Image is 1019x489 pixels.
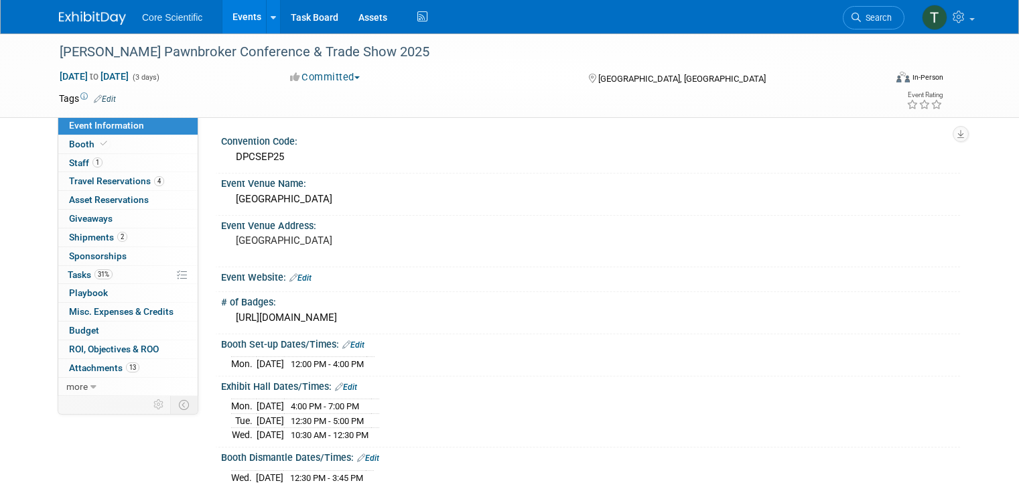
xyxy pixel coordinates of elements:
[342,340,364,350] a: Edit
[58,210,198,228] a: Giveaways
[59,70,129,82] span: [DATE] [DATE]
[291,359,364,369] span: 12:00 PM - 4:00 PM
[58,378,198,396] a: more
[257,413,284,428] td: [DATE]
[117,232,127,242] span: 2
[221,131,960,148] div: Convention Code:
[69,251,127,261] span: Sponsorships
[94,94,116,104] a: Edit
[231,413,257,428] td: Tue.
[59,92,116,105] td: Tags
[68,269,113,280] span: Tasks
[221,334,960,352] div: Booth Set-up Dates/Times:
[291,430,368,440] span: 10:30 AM - 12:30 PM
[55,40,868,64] div: [PERSON_NAME] Pawnbroker Conference & Trade Show 2025
[231,428,257,442] td: Wed.
[231,357,257,371] td: Mon.
[221,292,960,309] div: # of Badges:
[335,382,357,392] a: Edit
[147,396,171,413] td: Personalize Event Tab Strip
[291,416,364,426] span: 12:30 PM - 5:00 PM
[171,396,198,413] td: Toggle Event Tabs
[231,470,256,484] td: Wed.
[58,247,198,265] a: Sponsorships
[92,157,103,167] span: 1
[126,362,139,372] span: 13
[221,447,960,465] div: Booth Dismantle Dates/Times:
[257,399,284,414] td: [DATE]
[231,399,257,414] td: Mon.
[221,267,960,285] div: Event Website:
[58,303,198,321] a: Misc. Expenses & Credits
[221,216,960,232] div: Event Venue Address:
[285,70,365,84] button: Committed
[290,473,363,483] span: 12:30 PM - 3:45 PM
[69,139,110,149] span: Booth
[69,306,174,317] span: Misc. Expenses & Credits
[154,176,164,186] span: 4
[69,120,144,131] span: Event Information
[69,287,108,298] span: Playbook
[257,357,284,371] td: [DATE]
[231,147,950,167] div: DPCSEP25
[94,269,113,279] span: 31%
[912,72,943,82] div: In-Person
[69,362,139,373] span: Attachments
[69,344,159,354] span: ROI, Objectives & ROO
[100,140,107,147] i: Booth reservation complete
[58,266,198,284] a: Tasks31%
[58,135,198,153] a: Booth
[256,470,283,484] td: [DATE]
[906,92,943,98] div: Event Rating
[69,176,164,186] span: Travel Reservations
[58,359,198,377] a: Attachments13
[896,72,910,82] img: Format-Inperson.png
[58,322,198,340] a: Budget
[66,381,88,392] span: more
[58,191,198,209] a: Asset Reservations
[58,284,198,302] a: Playbook
[598,74,766,84] span: [GEOGRAPHIC_DATA], [GEOGRAPHIC_DATA]
[88,71,100,82] span: to
[58,228,198,247] a: Shipments2
[69,194,149,205] span: Asset Reservations
[58,340,198,358] a: ROI, Objectives & ROO
[289,273,312,283] a: Edit
[813,70,943,90] div: Event Format
[58,172,198,190] a: Travel Reservations4
[922,5,947,30] img: Thila Pathma
[69,325,99,336] span: Budget
[69,213,113,224] span: Giveaways
[58,117,198,135] a: Event Information
[131,73,159,82] span: (3 days)
[257,428,284,442] td: [DATE]
[59,11,126,25] img: ExhibitDay
[221,376,960,394] div: Exhibit Hall Dates/Times:
[58,154,198,172] a: Staff1
[861,13,892,23] span: Search
[221,173,960,190] div: Event Venue Name:
[142,12,202,23] span: Core Scientific
[236,234,515,247] pre: [GEOGRAPHIC_DATA]
[231,189,950,210] div: [GEOGRAPHIC_DATA]
[357,453,379,463] a: Edit
[69,157,103,168] span: Staff
[69,232,127,242] span: Shipments
[291,401,359,411] span: 4:00 PM - 7:00 PM
[231,307,950,328] div: [URL][DOMAIN_NAME]
[843,6,904,29] a: Search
